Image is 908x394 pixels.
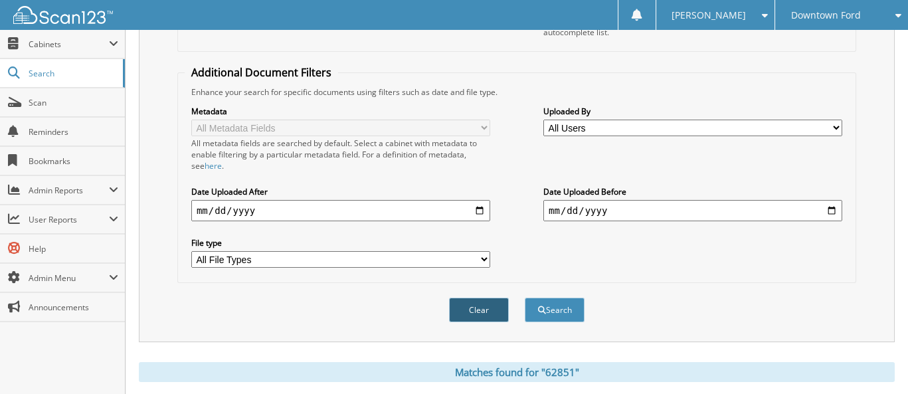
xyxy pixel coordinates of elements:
[185,86,849,98] div: Enhance your search for specific documents using filters such as date and file type.
[191,237,490,248] label: File type
[191,186,490,197] label: Date Uploaded After
[842,330,908,394] iframe: Chat Widget
[205,160,222,171] a: here
[29,39,109,50] span: Cabinets
[29,155,118,167] span: Bookmarks
[543,186,842,197] label: Date Uploaded Before
[29,302,118,313] span: Announcements
[29,68,116,79] span: Search
[672,11,746,19] span: [PERSON_NAME]
[191,200,490,221] input: start
[185,65,338,80] legend: Additional Document Filters
[791,11,861,19] span: Downtown Ford
[191,138,490,171] div: All metadata fields are searched by default. Select a cabinet with metadata to enable filtering b...
[29,214,109,225] span: User Reports
[139,362,895,382] div: Matches found for "62851"
[449,298,509,322] button: Clear
[191,106,490,117] label: Metadata
[29,272,109,284] span: Admin Menu
[543,106,842,117] label: Uploaded By
[29,243,118,254] span: Help
[543,200,842,221] input: end
[525,298,585,322] button: Search
[29,97,118,108] span: Scan
[29,185,109,196] span: Admin Reports
[13,6,113,24] img: scan123-logo-white.svg
[29,126,118,138] span: Reminders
